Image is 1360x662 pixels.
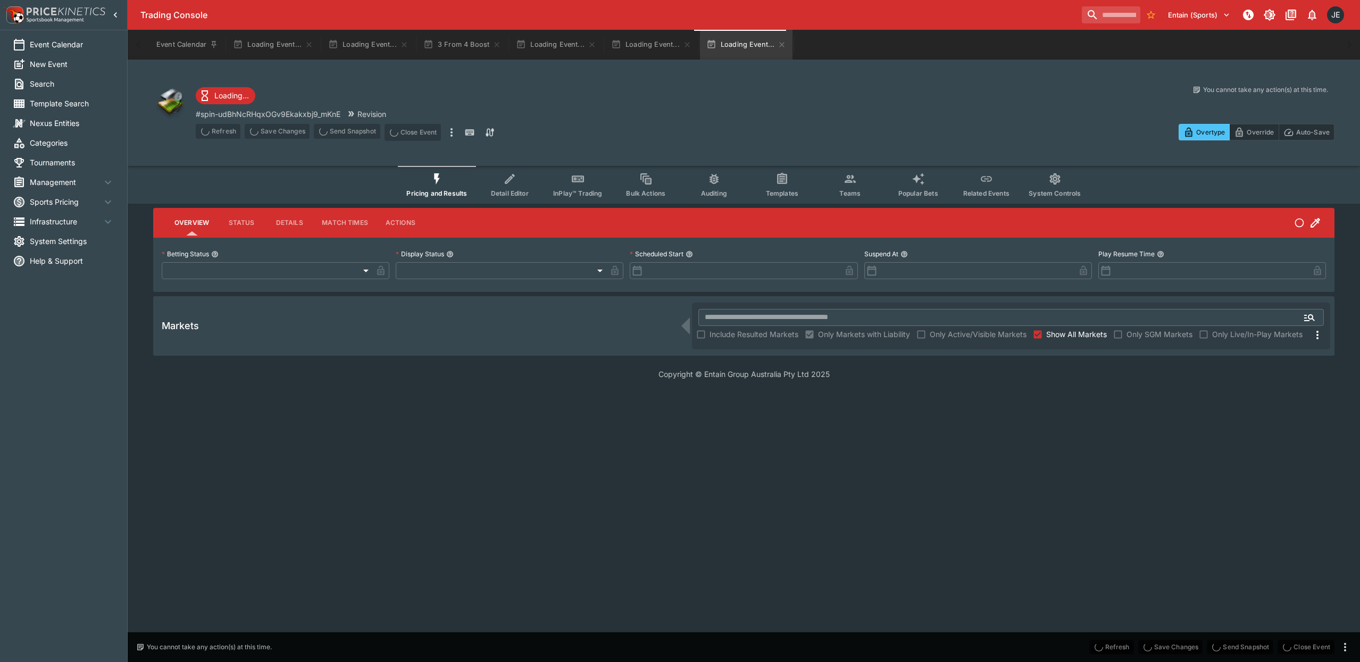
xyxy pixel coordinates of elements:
button: Actions [377,210,424,236]
div: Start From [1179,124,1334,140]
span: New Event [30,58,114,70]
p: Betting Status [162,249,209,258]
span: Related Events [963,189,1009,197]
button: Loading Event... [227,30,320,60]
p: Copyright © Entain Group Australia Pty Ltd 2025 [128,368,1360,380]
button: Open [1300,308,1319,327]
button: Match Times [313,210,377,236]
span: Only Markets with Liability [818,329,910,340]
p: Loading... [214,90,249,101]
button: Scheduled Start [686,250,693,258]
span: Bulk Actions [626,189,665,197]
span: Include Resulted Markets [710,329,798,340]
span: Management [30,177,102,188]
button: Toggle light/dark mode [1260,5,1279,24]
button: Play Resume Time [1157,250,1164,258]
button: Betting Status [211,250,219,258]
span: Help & Support [30,255,114,266]
button: more [1339,641,1351,653]
svg: More [1311,329,1324,341]
button: more [445,124,458,141]
button: Select Tenant [1162,6,1237,23]
button: Overview [166,210,218,236]
h5: Markets [162,320,199,332]
div: Event type filters [398,166,1089,204]
button: Auto-Save [1279,124,1334,140]
span: Sports Pricing [30,196,102,207]
span: Only Active/Visible Markets [930,329,1027,340]
p: You cannot take any action(s) at this time. [147,642,272,652]
button: Suspend At [900,250,908,258]
p: You cannot take any action(s) at this time. [1203,85,1328,95]
button: Event Calendar [150,30,224,60]
span: Template Search [30,98,114,109]
span: Show All Markets [1046,329,1107,340]
div: James Edlin [1327,6,1344,23]
img: Sportsbook Management [27,18,84,22]
span: Teams [839,189,861,197]
button: 3 From 4 Boost [417,30,507,60]
button: Documentation [1281,5,1300,24]
button: Loading Event... [510,30,603,60]
button: Notifications [1303,5,1322,24]
p: Suspend At [864,249,898,258]
span: Categories [30,137,114,148]
span: Tournaments [30,157,114,168]
span: Auditing [701,189,727,197]
button: Status [218,210,265,236]
span: Search [30,78,114,89]
span: Only Live/In-Play Markets [1212,329,1303,340]
button: Loading Event... [605,30,698,60]
button: Overtype [1179,124,1230,140]
p: Overtype [1196,127,1225,138]
span: Templates [766,189,798,197]
p: Revision [357,108,386,120]
p: Display Status [396,249,444,258]
button: James Edlin [1324,3,1347,27]
span: System Settings [30,236,114,247]
button: Override [1229,124,1279,140]
img: other.png [153,85,187,119]
button: Loading Event... [322,30,415,60]
button: NOT Connected to PK [1239,5,1258,24]
input: search [1082,6,1140,23]
button: Display Status [446,250,454,258]
p: Override [1247,127,1274,138]
span: Detail Editor [491,189,529,197]
p: Play Resume Time [1098,249,1155,258]
button: No Bookmarks [1142,6,1159,23]
span: InPlay™ Trading [553,189,602,197]
button: Details [265,210,313,236]
img: PriceKinetics [27,7,105,15]
p: Auto-Save [1296,127,1330,138]
span: Event Calendar [30,39,114,50]
p: Copy To Clipboard [196,108,340,120]
button: Loading Event... [700,30,793,60]
img: PriceKinetics Logo [3,4,24,26]
span: System Controls [1029,189,1081,197]
span: Pricing and Results [406,189,467,197]
span: Popular Bets [898,189,938,197]
span: Only SGM Markets [1127,329,1192,340]
span: Infrastructure [30,216,102,227]
p: Scheduled Start [630,249,683,258]
div: Trading Console [140,10,1078,21]
span: Nexus Entities [30,118,114,129]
